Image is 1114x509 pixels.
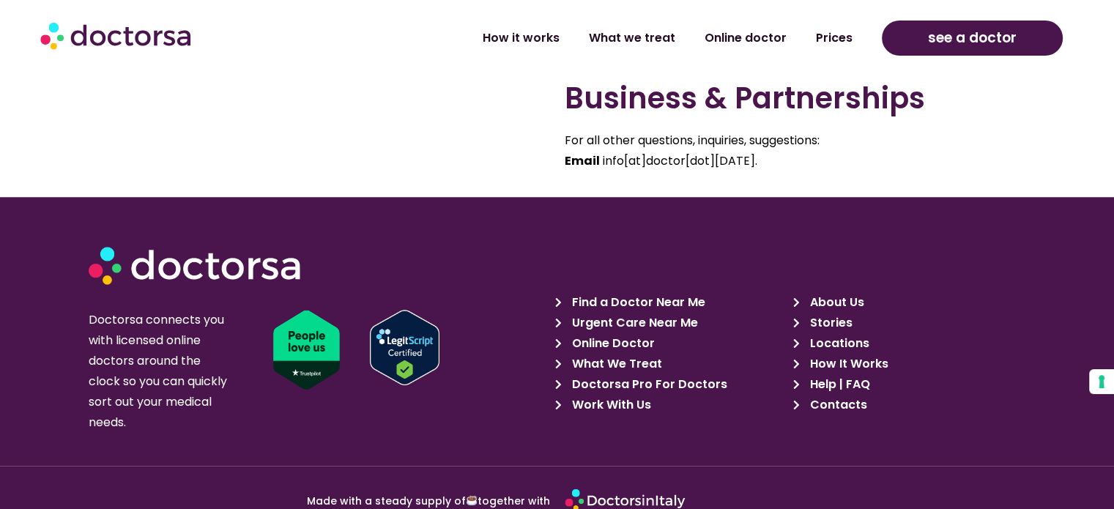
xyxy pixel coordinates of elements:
span: Work With Us [568,395,651,415]
a: Prices [801,21,867,55]
span: What We Treat [568,354,662,374]
a: How it works [468,21,574,55]
a: Help | FAQ [793,374,1022,395]
span: Find a Doctor Near Me [568,292,705,313]
span: Doctorsa Pro For Doctors [568,374,727,395]
span: How It Works [806,354,888,374]
strong: Email [565,152,600,169]
h2: Business & Partnerships [565,81,960,116]
a: Work With Us [555,395,784,415]
span: For all other questions, inquiries, suggestions: [565,132,820,149]
span: Urgent Care Near Me [568,313,698,333]
a: Online doctor [690,21,801,55]
span: see a doctor [928,26,1017,50]
span: Stories [806,313,852,333]
nav: Menu [294,21,867,55]
span: Help | FAQ [806,374,869,395]
a: Verify LegitScript Approval for www.doctorsa.com [370,310,565,385]
a: About Us [793,292,1022,313]
a: How It Works [793,354,1022,374]
a: Doctorsa Pro For Doctors [555,374,784,395]
a: see a doctor [882,21,1063,56]
a: What We Treat [555,354,784,374]
img: Verify Approval for www.doctorsa.com [370,310,439,385]
a: Contacts [793,395,1022,415]
p: Made with a steady supply of together with [163,495,550,506]
span: Online Doctor [568,333,655,354]
span: Locations [806,333,869,354]
span: About Us [806,292,864,313]
a: Stories [793,313,1022,333]
a: Find a Doctor Near Me [555,292,784,313]
span: Contacts [806,395,866,415]
a: Urgent Care Near Me [555,313,784,333]
a: Online Doctor [555,333,784,354]
img: ☕ [467,495,477,505]
button: Your consent preferences for tracking technologies [1089,369,1114,394]
a: What we treat [574,21,690,55]
a: Locations [793,333,1022,354]
p: Doctorsa connects you with licensed online doctors around the clock so you can quickly sort out y... [89,310,233,433]
span: info[at]doctor[dot][DATE]. [603,152,757,169]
